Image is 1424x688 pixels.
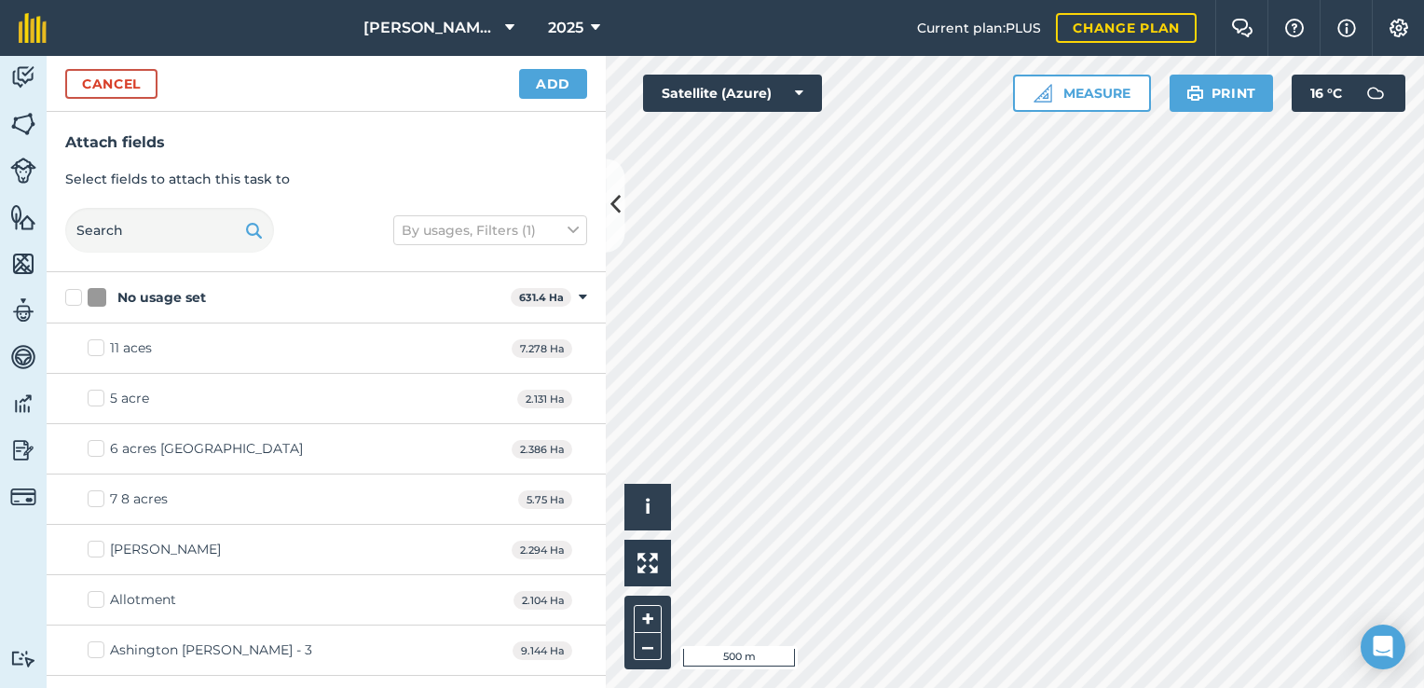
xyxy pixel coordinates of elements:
[1034,84,1052,103] img: Ruler icon
[110,389,149,408] div: 5 acre
[10,484,36,510] img: svg+xml;base64,PD94bWwgdmVyc2lvbj0iMS4wIiBlbmNvZGluZz0idXRmLTgiPz4KPCEtLSBHZW5lcmF0b3I6IEFkb2JlIE...
[19,13,47,43] img: fieldmargin Logo
[245,219,263,241] img: svg+xml;base64,PHN2ZyB4bWxucz0iaHR0cDovL3d3dy53My5vcmcvMjAwMC9zdmciIHdpZHRoPSIxOSIgaGVpZ2h0PSIyNC...
[1310,75,1342,112] span: 16 ° C
[363,17,498,39] span: [PERSON_NAME] LTD
[10,203,36,231] img: svg+xml;base64,PHN2ZyB4bWxucz0iaHR0cDovL3d3dy53My5vcmcvMjAwMC9zdmciIHdpZHRoPSI1NiIgaGVpZ2h0PSI2MC...
[110,338,152,358] div: 11 aces
[1337,17,1356,39] img: svg+xml;base64,PHN2ZyB4bWxucz0iaHR0cDovL3d3dy53My5vcmcvMjAwMC9zdmciIHdpZHRoPSIxNyIgaGVpZ2h0PSIxNy...
[110,590,176,610] div: Allotment
[1292,75,1405,112] button: 16 °C
[65,69,157,99] button: Cancel
[1186,82,1204,104] img: svg+xml;base64,PHN2ZyB4bWxucz0iaHR0cDovL3d3dy53My5vcmcvMjAwMC9zdmciIHdpZHRoPSIxOSIgaGVpZ2h0PSIyNC...
[513,641,572,661] span: 9.144 Ha
[1361,625,1405,669] div: Open Intercom Messenger
[10,158,36,184] img: svg+xml;base64,PD94bWwgdmVyc2lvbj0iMS4wIiBlbmNvZGluZz0idXRmLTgiPz4KPCEtLSBHZW5lcmF0b3I6IEFkb2JlIE...
[645,495,650,518] span: i
[1357,75,1394,112] img: svg+xml;base64,PD94bWwgdmVyc2lvbj0iMS4wIiBlbmNvZGluZz0idXRmLTgiPz4KPCEtLSBHZW5lcmF0b3I6IEFkb2JlIE...
[512,339,572,359] span: 7.278 Ha
[548,17,583,39] span: 2025
[10,296,36,324] img: svg+xml;base64,PD94bWwgdmVyc2lvbj0iMS4wIiBlbmNvZGluZz0idXRmLTgiPz4KPCEtLSBHZW5lcmF0b3I6IEFkb2JlIE...
[10,436,36,464] img: svg+xml;base64,PD94bWwgdmVyc2lvbj0iMS4wIiBlbmNvZGluZz0idXRmLTgiPz4KPCEtLSBHZW5lcmF0b3I6IEFkb2JlIE...
[10,650,36,667] img: svg+xml;base64,PD94bWwgdmVyc2lvbj0iMS4wIiBlbmNvZGluZz0idXRmLTgiPz4KPCEtLSBHZW5lcmF0b3I6IEFkb2JlIE...
[117,288,206,308] div: No usage set
[518,490,572,510] span: 5.75 Ha
[1056,13,1197,43] a: Change plan
[65,208,274,253] input: Search
[643,75,822,112] button: Satellite (Azure)
[110,640,312,660] div: Ashington [PERSON_NAME] - 3
[65,131,587,155] h3: Attach fields
[10,63,36,91] img: svg+xml;base64,PD94bWwgdmVyc2lvbj0iMS4wIiBlbmNvZGluZz0idXRmLTgiPz4KPCEtLSBHZW5lcmF0b3I6IEFkb2JlIE...
[65,169,587,189] p: Select fields to attach this task to
[393,215,587,245] button: By usages, Filters (1)
[1170,75,1274,112] button: Print
[1013,75,1151,112] button: Measure
[519,291,564,304] strong: 631.4 Ha
[513,591,572,611] span: 2.104 Ha
[10,110,36,138] img: svg+xml;base64,PHN2ZyB4bWxucz0iaHR0cDovL3d3dy53My5vcmcvMjAwMC9zdmciIHdpZHRoPSI1NiIgaGVpZ2h0PSI2MC...
[1283,19,1306,37] img: A question mark icon
[1388,19,1410,37] img: A cog icon
[10,343,36,371] img: svg+xml;base64,PD94bWwgdmVyc2lvbj0iMS4wIiBlbmNvZGluZz0idXRmLTgiPz4KPCEtLSBHZW5lcmF0b3I6IEFkb2JlIE...
[917,18,1041,38] span: Current plan : PLUS
[517,390,572,409] span: 2.131 Ha
[624,484,671,530] button: i
[110,439,303,459] div: 6 acres [GEOGRAPHIC_DATA]
[634,605,662,633] button: +
[637,553,658,573] img: Four arrows, one pointing top left, one top right, one bottom right and the last bottom left
[10,250,36,278] img: svg+xml;base64,PHN2ZyB4bWxucz0iaHR0cDovL3d3dy53My5vcmcvMjAwMC9zdmciIHdpZHRoPSI1NiIgaGVpZ2h0PSI2MC...
[519,69,587,99] button: Add
[1231,19,1253,37] img: Two speech bubbles overlapping with the left bubble in the forefront
[110,540,221,559] div: [PERSON_NAME]
[110,489,168,509] div: 7 8 acres
[512,440,572,460] span: 2.386 Ha
[10,390,36,418] img: svg+xml;base64,PD94bWwgdmVyc2lvbj0iMS4wIiBlbmNvZGluZz0idXRmLTgiPz4KPCEtLSBHZW5lcmF0b3I6IEFkb2JlIE...
[634,633,662,660] button: –
[512,541,572,560] span: 2.294 Ha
